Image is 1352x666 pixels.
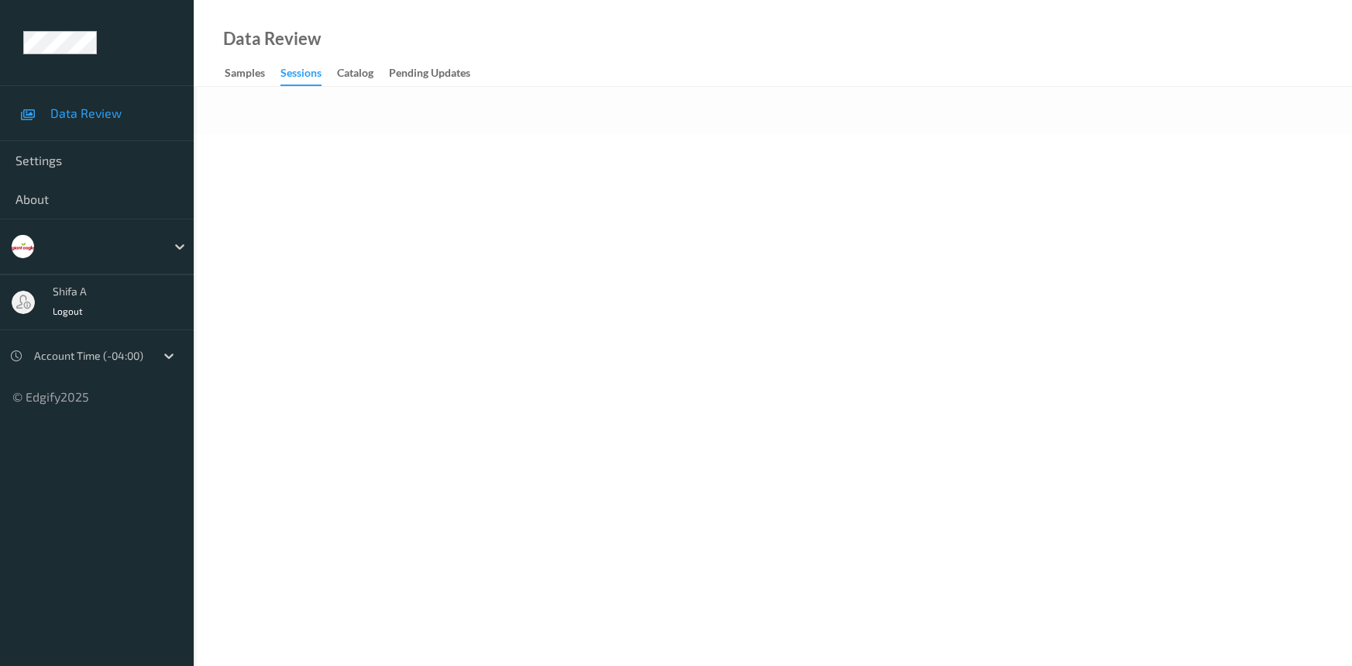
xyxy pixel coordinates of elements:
[225,63,280,85] a: Samples
[280,63,337,86] a: Sessions
[225,65,265,85] div: Samples
[389,65,470,85] div: Pending Updates
[280,65,322,86] div: Sessions
[223,31,321,47] div: Data Review
[337,63,389,85] a: Catalog
[337,65,373,85] div: Catalog
[389,63,486,85] a: Pending Updates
